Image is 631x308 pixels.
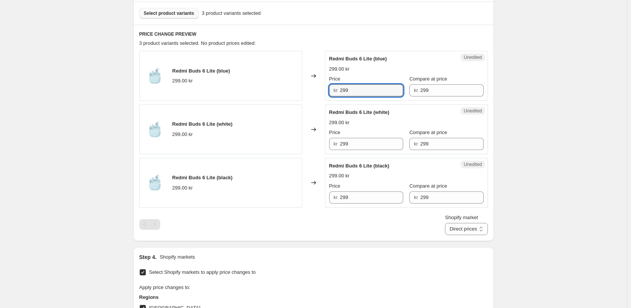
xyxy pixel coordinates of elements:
span: Redmi Buds 6 Lite (blue) [172,68,230,74]
span: 3 product variants selected. No product prices edited: [139,40,256,46]
span: kr [414,141,418,147]
p: Shopify markets [159,253,195,261]
h6: PRICE CHANGE PREVIEW [139,31,488,37]
span: kr [414,87,418,93]
div: 299.00 kr [329,119,350,126]
div: 299.00 kr [329,65,350,73]
span: 3 product variants selected [202,9,260,17]
span: Compare at price [409,76,447,82]
span: Compare at price [409,183,447,189]
span: Price [329,130,341,135]
div: 299.00 kr [172,131,193,138]
div: 299.00 kr [172,184,193,192]
img: 1_69dfe392-e3a6-4d54-8479-0338707626c1_80x.png [144,118,166,141]
span: Redmi Buds 6 Lite (black) [329,163,390,169]
span: Compare at price [409,130,447,135]
span: Redmi Buds 6 Lite (black) [172,175,233,180]
img: 1_69dfe392-e3a6-4d54-8479-0338707626c1_80x.png [144,65,166,87]
span: Unedited [464,161,482,167]
span: kr [334,141,338,147]
span: Price [329,76,341,82]
div: 299.00 kr [172,77,193,85]
span: Redmi Buds 6 Lite (blue) [329,56,387,62]
span: Select product variants [144,10,194,16]
div: 299.00 kr [329,172,350,180]
span: kr [334,194,338,200]
h3: Regions [139,294,284,301]
button: Select product variants [139,8,199,19]
span: Select Shopify markets to apply price changes to [149,269,256,275]
span: Redmi Buds 6 Lite (white) [172,121,233,127]
span: Redmi Buds 6 Lite (white) [329,109,390,115]
img: 1_69dfe392-e3a6-4d54-8479-0338707626c1_80x.png [144,171,166,194]
span: kr [334,87,338,93]
span: Price [329,183,341,189]
nav: Pagination [139,219,160,230]
span: kr [414,194,418,200]
span: Shopify market [445,215,478,220]
span: Unedited [464,54,482,60]
h2: Step 4. [139,253,157,261]
span: Apply price changes to: [139,284,191,290]
span: Unedited [464,108,482,114]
